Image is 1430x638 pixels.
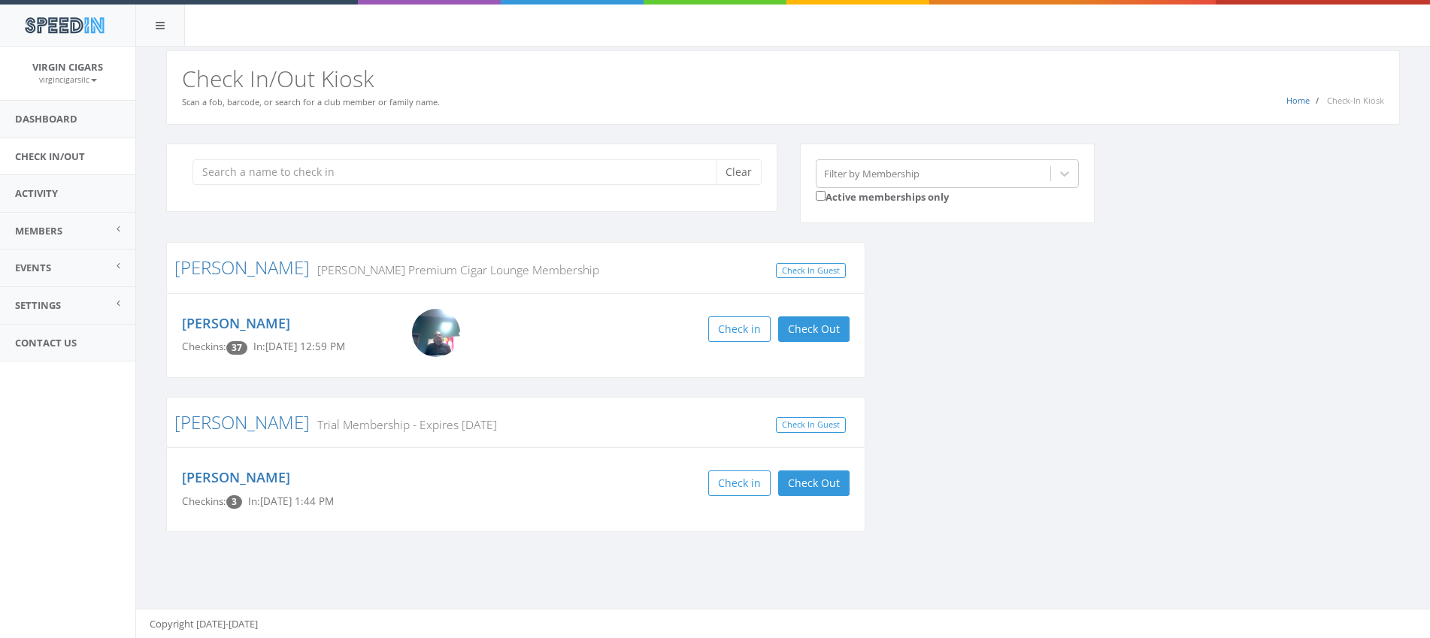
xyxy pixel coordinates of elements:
[824,166,920,180] div: Filter by Membership
[412,309,460,357] img: russell_morrison.png
[776,417,846,433] a: Check In Guest
[253,340,345,353] span: In: [DATE] 12:59 PM
[816,191,826,201] input: Active memberships only
[182,494,226,508] span: Checkins:
[226,495,242,509] span: Checkin count
[192,159,727,185] input: Search a name to check in
[182,340,226,353] span: Checkins:
[716,159,762,185] button: Clear
[15,298,61,312] span: Settings
[310,262,599,278] small: [PERSON_NAME] Premium Cigar Lounge Membership
[708,316,771,342] button: Check in
[182,66,1384,91] h2: Check In/Out Kiosk
[776,263,846,279] a: Check In Guest
[15,224,62,237] span: Members
[32,60,103,74] span: Virgin Cigars
[816,188,949,204] label: Active memberships only
[708,470,771,496] button: Check in
[1286,95,1310,106] a: Home
[182,314,290,332] a: [PERSON_NAME]
[182,468,290,486] a: [PERSON_NAME]
[15,261,51,274] span: Events
[226,341,247,355] span: Checkin count
[778,316,850,342] button: Check Out
[39,74,97,85] small: virgincigarsllc
[182,96,440,107] small: Scan a fob, barcode, or search for a club member or family name.
[778,470,850,496] button: Check Out
[310,416,497,433] small: Trial Membership - Expires [DATE]
[248,494,334,508] span: In: [DATE] 1:44 PM
[174,410,310,434] a: [PERSON_NAME]
[1327,95,1384,106] span: Check-In Kiosk
[174,255,310,280] a: [PERSON_NAME]
[17,11,111,39] img: speedin_logo.png
[15,336,77,349] span: Contact Us
[39,72,97,86] a: virgincigarsllc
